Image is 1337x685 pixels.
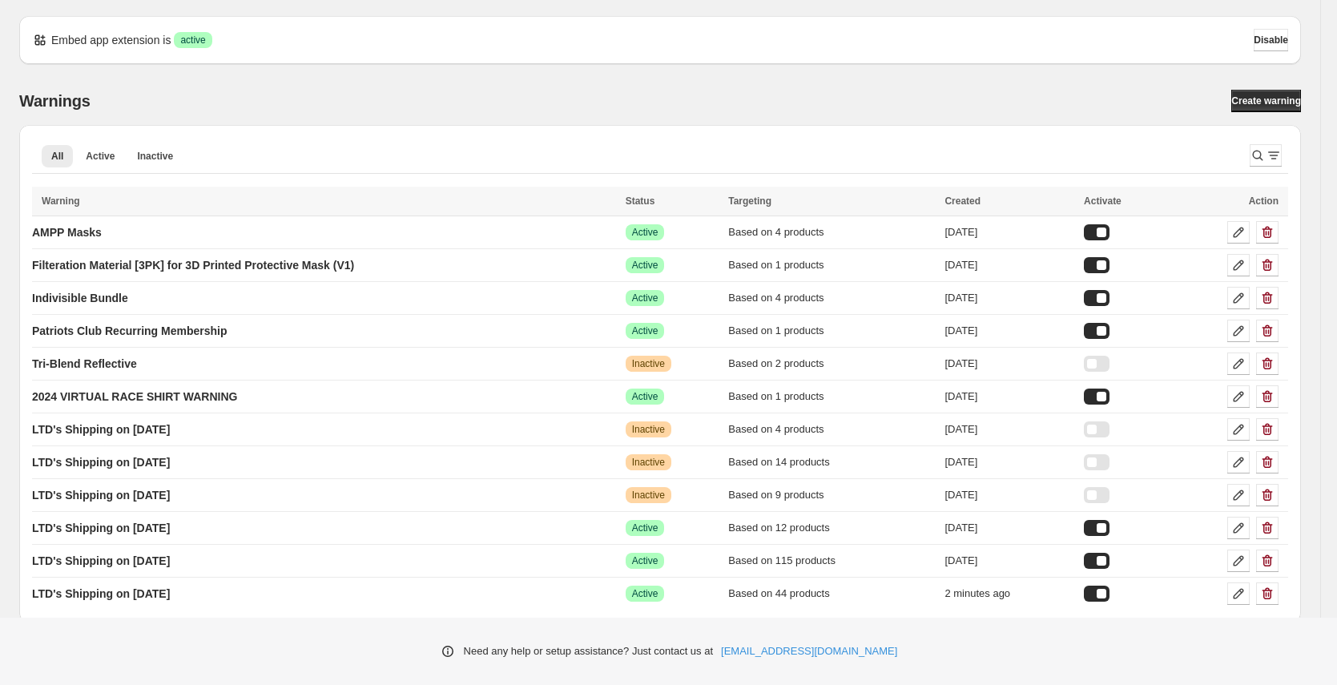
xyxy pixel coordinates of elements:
[944,421,1074,437] div: [DATE]
[32,220,102,245] a: AMPP Masks
[32,323,227,339] p: Patriots Club Recurring Membership
[944,224,1074,240] div: [DATE]
[632,522,658,534] span: Active
[944,586,1074,602] div: 2 minutes ago
[728,290,935,306] div: Based on 4 products
[1231,95,1301,107] span: Create warning
[32,515,170,541] a: LTD's Shipping on [DATE]
[32,421,170,437] p: LTD's Shipping on [DATE]
[1250,144,1282,167] button: Search and filter results
[32,351,137,377] a: Tri-Blend Reflective
[1254,34,1288,46] span: Disable
[944,257,1074,273] div: [DATE]
[1231,90,1301,112] a: Create warning
[86,150,115,163] span: Active
[728,421,935,437] div: Based on 4 products
[728,195,771,207] span: Targeting
[632,259,658,272] span: Active
[32,290,128,306] p: Indivisible Bundle
[32,581,170,606] a: LTD's Shipping on [DATE]
[944,323,1074,339] div: [DATE]
[728,586,935,602] div: Based on 44 products
[51,150,63,163] span: All
[632,423,665,436] span: Inactive
[626,195,655,207] span: Status
[32,548,170,574] a: LTD's Shipping on [DATE]
[944,487,1074,503] div: [DATE]
[32,586,170,602] p: LTD's Shipping on [DATE]
[728,257,935,273] div: Based on 1 products
[1084,195,1122,207] span: Activate
[728,356,935,372] div: Based on 2 products
[728,224,935,240] div: Based on 4 products
[32,482,170,508] a: LTD's Shipping on [DATE]
[51,32,171,48] p: Embed app extension is
[632,324,658,337] span: Active
[728,389,935,405] div: Based on 1 products
[1249,195,1279,207] span: Action
[32,389,237,405] p: 2024 VIRTUAL RACE SHIRT WARNING
[728,323,935,339] div: Based on 1 products
[32,285,128,311] a: Indivisible Bundle
[632,292,658,304] span: Active
[944,553,1074,569] div: [DATE]
[180,34,205,46] span: active
[728,520,935,536] div: Based on 12 products
[32,252,354,278] a: Filteration Material [3PK] for 3D Printed Protective Mask (V1)
[32,356,137,372] p: Tri-Blend Reflective
[944,195,981,207] span: Created
[632,456,665,469] span: Inactive
[32,224,102,240] p: AMPP Masks
[32,487,170,503] p: LTD's Shipping on [DATE]
[632,357,665,370] span: Inactive
[32,454,170,470] p: LTD's Shipping on [DATE]
[632,226,658,239] span: Active
[137,150,173,163] span: Inactive
[32,449,170,475] a: LTD's Shipping on [DATE]
[632,554,658,567] span: Active
[32,417,170,442] a: LTD's Shipping on [DATE]
[32,318,227,344] a: Patriots Club Recurring Membership
[944,290,1074,306] div: [DATE]
[32,553,170,569] p: LTD's Shipping on [DATE]
[944,389,1074,405] div: [DATE]
[721,643,897,659] a: [EMAIL_ADDRESS][DOMAIN_NAME]
[728,487,935,503] div: Based on 9 products
[944,356,1074,372] div: [DATE]
[32,257,354,273] p: Filteration Material [3PK] for 3D Printed Protective Mask (V1)
[944,454,1074,470] div: [DATE]
[944,520,1074,536] div: [DATE]
[728,454,935,470] div: Based on 14 products
[728,553,935,569] div: Based on 115 products
[32,384,237,409] a: 2024 VIRTUAL RACE SHIRT WARNING
[632,489,665,502] span: Inactive
[32,520,170,536] p: LTD's Shipping on [DATE]
[19,91,91,111] h2: Warnings
[632,390,658,403] span: Active
[42,195,80,207] span: Warning
[632,587,658,600] span: Active
[1254,29,1288,51] button: Disable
